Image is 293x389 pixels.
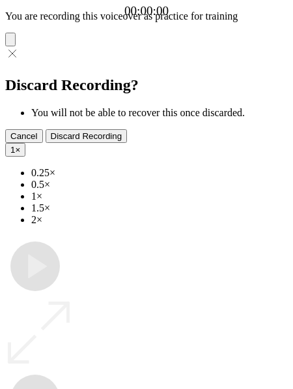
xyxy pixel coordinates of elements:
button: Cancel [5,129,43,143]
h2: Discard Recording? [5,76,288,94]
button: 1× [5,143,25,157]
li: 0.25× [31,167,288,179]
li: 0.5× [31,179,288,191]
span: 1 [10,145,15,155]
p: You are recording this voiceover as practice for training [5,10,288,22]
li: You will not be able to recover this once discarded. [31,107,288,119]
li: 1.5× [31,202,288,214]
button: Discard Recording [46,129,128,143]
li: 1× [31,191,288,202]
li: 2× [31,214,288,226]
a: 00:00:00 [124,4,169,18]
